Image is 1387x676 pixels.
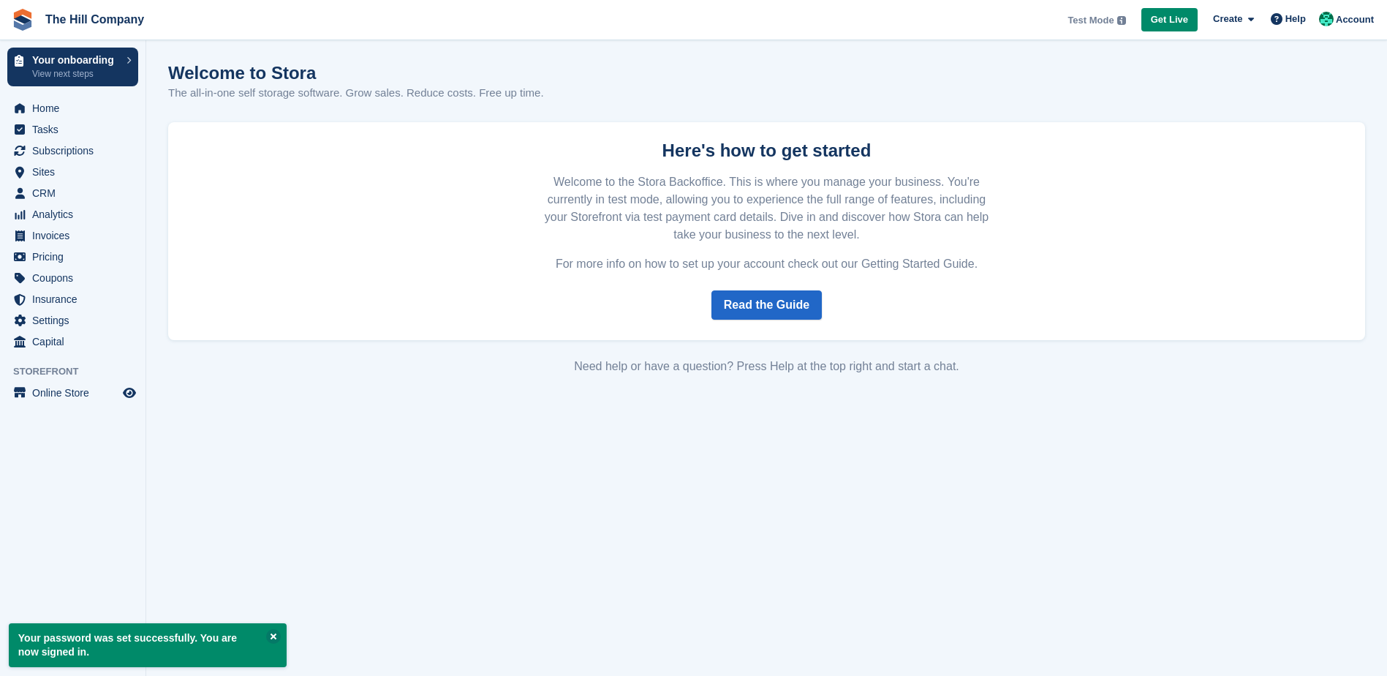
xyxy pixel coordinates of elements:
[1117,16,1126,25] img: icon-info-grey-7440780725fd019a000dd9b08b2336e03edf1995a4989e88bcd33f0948082b44.svg
[121,384,138,402] a: Preview store
[7,140,138,161] a: menu
[7,289,138,309] a: menu
[536,173,998,244] p: Welcome to the Stora Backoffice. This is where you manage your business. You're currently in test...
[12,9,34,31] img: stora-icon-8386f47178a22dfd0bd8f6a31ec36ba5ce8667c1dd55bd0f319d3a0aa187defe.svg
[32,98,120,119] span: Home
[32,119,120,140] span: Tasks
[7,98,138,119] a: menu
[32,162,120,182] span: Sites
[1151,12,1188,27] span: Get Live
[32,331,120,352] span: Capital
[32,67,119,80] p: View next steps
[7,162,138,182] a: menu
[711,290,822,320] a: Read the Guide
[168,358,1365,375] div: Need help or have a question? Press Help at the top right and start a chat.
[32,383,120,403] span: Online Store
[7,247,138,267] a: menu
[32,289,120,309] span: Insurance
[1319,12,1334,26] img: Bradley Hill
[7,204,138,225] a: menu
[1213,12,1242,26] span: Create
[32,247,120,267] span: Pricing
[7,225,138,246] a: menu
[32,225,120,246] span: Invoices
[1285,12,1306,26] span: Help
[7,331,138,352] a: menu
[1141,8,1198,32] a: Get Live
[32,310,120,331] span: Settings
[168,85,544,102] p: The all-in-one self storage software. Grow sales. Reduce costs. Free up time.
[1336,12,1374,27] span: Account
[536,255,998,273] p: For more info on how to set up your account check out our Getting Started Guide.
[32,183,120,203] span: CRM
[7,119,138,140] a: menu
[7,310,138,331] a: menu
[13,364,145,379] span: Storefront
[1067,13,1114,28] span: Test Mode
[32,204,120,225] span: Analytics
[7,383,138,403] a: menu
[32,55,119,65] p: Your onboarding
[662,140,872,160] strong: Here's how to get started
[7,183,138,203] a: menu
[9,623,287,667] p: Your password was set successfully. You are now signed in.
[168,63,544,83] h1: Welcome to Stora
[32,140,120,161] span: Subscriptions
[39,7,150,31] a: The Hill Company
[7,48,138,86] a: Your onboarding View next steps
[32,268,120,288] span: Coupons
[7,268,138,288] a: menu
